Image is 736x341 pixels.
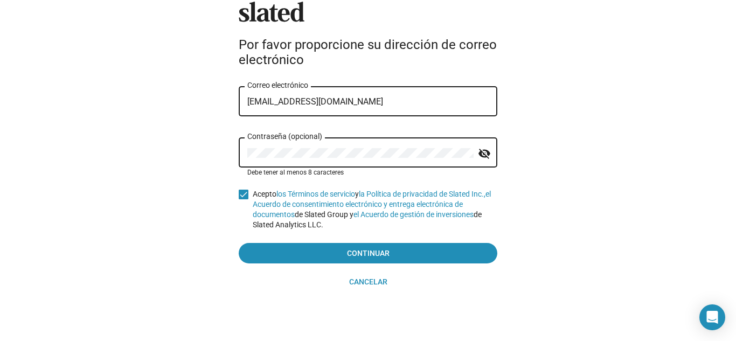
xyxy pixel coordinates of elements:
[321,220,323,229] font: .
[239,2,497,72] sl-branding: Por favor proporcione su dirección de correo electrónico
[295,210,353,219] font: de Slated Group y
[253,190,491,219] a: el Acuerdo de consentimiento electrónico y entrega electrónica de documentos
[239,272,497,291] a: Cancelar
[247,169,344,176] font: Debe tener al menos 8 caracteres
[349,277,387,286] font: Cancelar
[239,37,497,67] font: Por favor proporcione su dirección de correo electrónico
[347,249,390,258] font: Continuar
[474,143,495,164] button: Ocultar contraseña
[359,190,485,198] a: la Política de privacidad de Slated Inc.,
[239,243,497,263] button: Continuar
[276,190,355,198] a: los Términos de servicio
[355,190,359,198] font: y
[699,304,725,330] div: Abrir Intercom Messenger
[253,190,276,198] font: Acepto
[478,145,491,162] mat-icon: visibility_off
[353,210,474,219] a: el Acuerdo de gestión de inversiones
